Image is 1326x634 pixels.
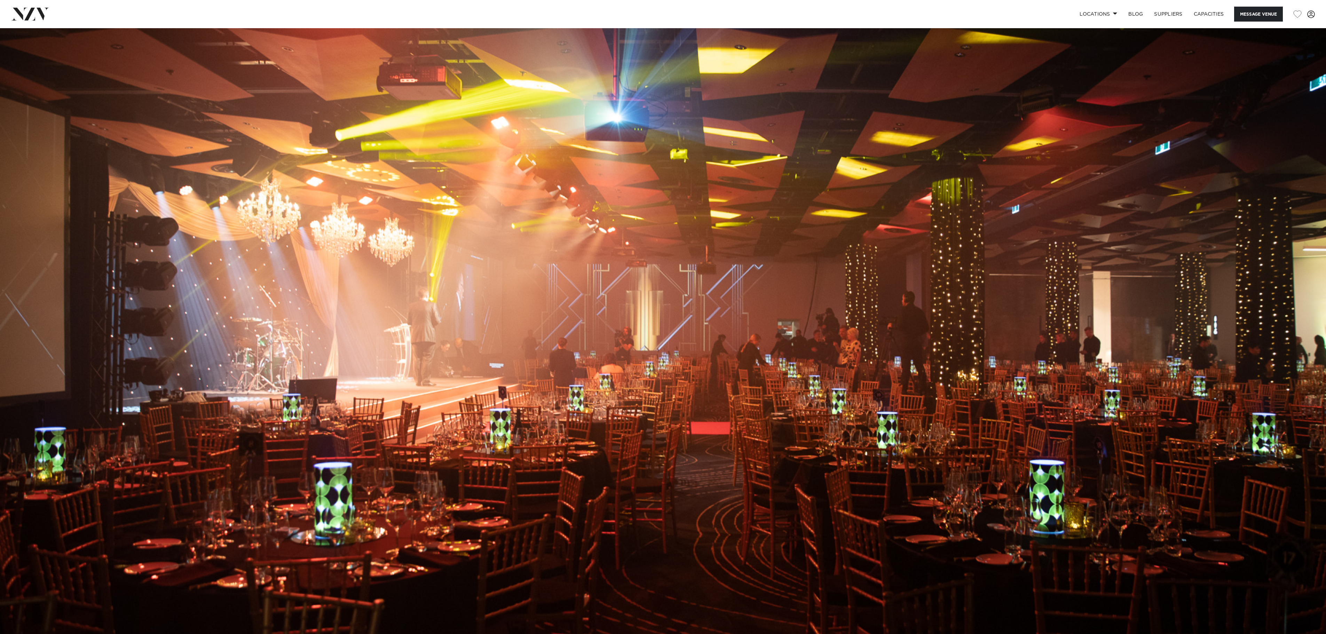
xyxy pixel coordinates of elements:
[1234,7,1283,22] button: Message Venue
[1188,7,1230,22] a: Capacities
[11,8,49,20] img: nzv-logo.png
[1074,7,1123,22] a: Locations
[1149,7,1188,22] a: SUPPLIERS
[1123,7,1149,22] a: BLOG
